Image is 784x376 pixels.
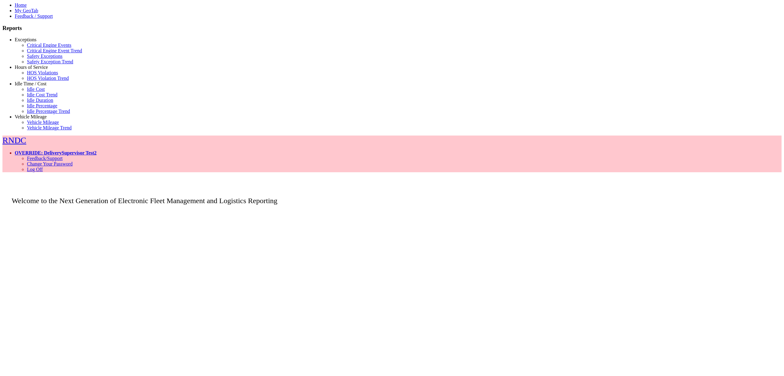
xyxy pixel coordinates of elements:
[27,98,53,103] a: Idle Duration
[27,125,72,130] a: Vehicle Mileage Trend
[27,161,73,166] a: Change Your Password
[2,136,26,145] a: RNDC
[27,54,62,59] a: Safety Exceptions
[15,13,53,19] a: Feedback / Support
[15,81,47,86] a: Idle Time / Cost
[27,59,73,64] a: Safety Exception Trend
[27,109,70,114] a: Idle Percentage Trend
[27,70,58,75] a: HOS Violations
[27,167,43,172] a: Log Off
[27,92,58,97] a: Idle Cost Trend
[15,2,27,8] a: Home
[2,188,782,205] p: Welcome to the Next Generation of Electronic Fleet Management and Logistics Reporting
[27,76,69,81] a: HOS Violation Trend
[27,43,71,48] a: Critical Engine Events
[15,65,48,70] a: Hours of Service
[15,37,36,42] a: Exceptions
[15,8,38,13] a: My GeoTab
[27,156,62,161] a: Feedback/Support
[2,25,782,32] h3: Reports
[27,87,45,92] a: Idle Cost
[15,150,96,155] a: OVERRIDE: DeliverySupervisor Test2
[27,120,59,125] a: Vehicle Mileage
[27,48,82,53] a: Critical Engine Event Trend
[15,114,47,119] a: Vehicle Mileage
[27,103,57,108] a: Idle Percentage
